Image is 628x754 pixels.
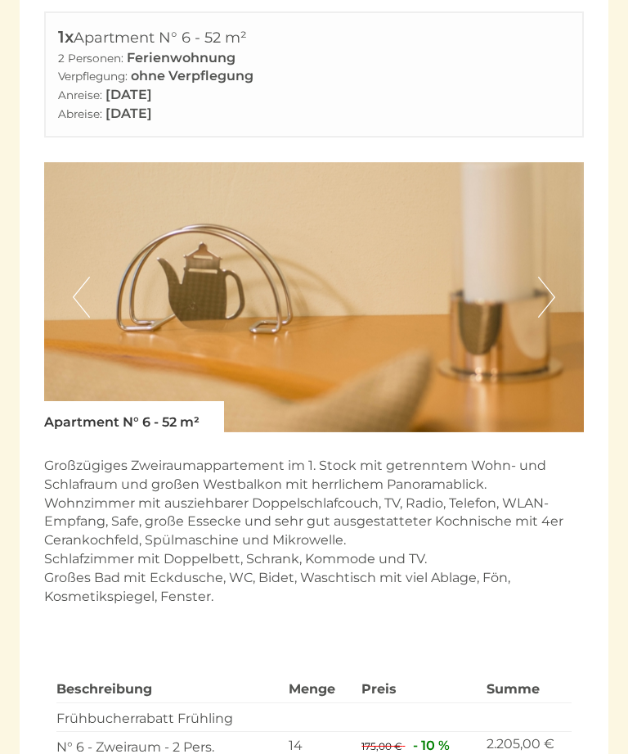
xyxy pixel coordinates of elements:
[58,27,74,47] b: 1x
[480,677,572,702] th: Summe
[58,107,102,120] small: Abreise:
[58,52,123,65] small: 2 Personen:
[131,68,253,84] b: ohne Verpflegung
[413,738,450,753] span: - 10 %
[355,677,480,702] th: Preis
[56,677,282,702] th: Beschreibung
[44,401,224,432] div: Apartment N° 6 - 52 m²
[58,70,128,83] small: Verpflegung:
[127,50,235,65] b: Ferienwohnung
[361,740,402,752] span: 175,00 €
[56,702,282,732] td: Frühbucherrabatt Frühling
[44,457,584,607] p: Großzügiges Zweiraumappartement im 1. Stock mit getrenntem Wohn- und Schlafraum und großen Westba...
[44,162,584,432] img: image
[58,25,570,49] div: Apartment N° 6 - 52 m²
[105,106,152,121] b: [DATE]
[58,88,102,102] small: Anreise:
[105,87,152,102] b: [DATE]
[282,677,356,702] th: Menge
[73,277,90,318] button: Previous
[538,277,555,318] button: Next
